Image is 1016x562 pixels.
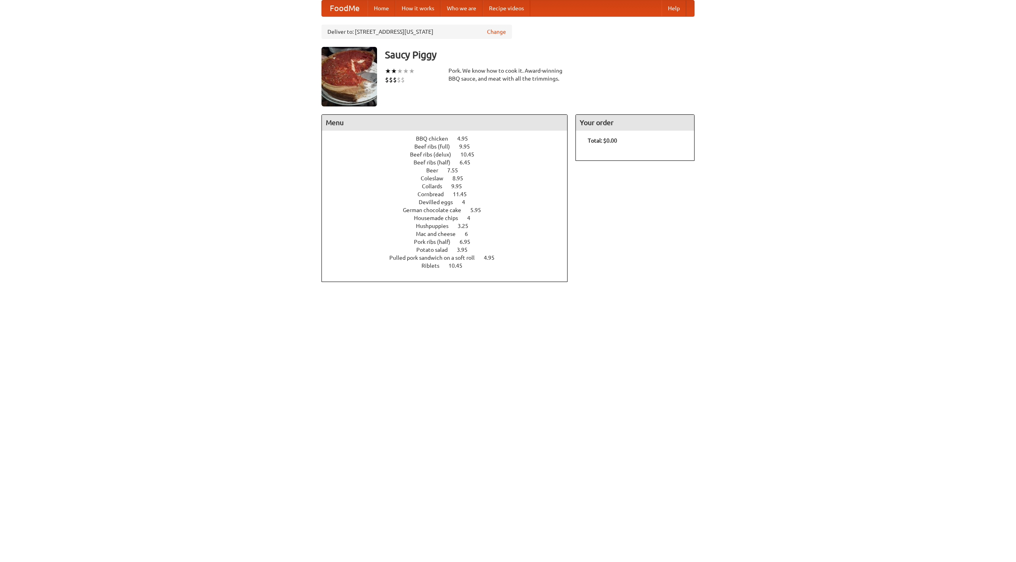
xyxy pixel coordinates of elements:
a: Beer 7.55 [426,167,473,174]
span: Beef ribs (full) [414,143,458,150]
a: Change [487,28,506,36]
a: Help [662,0,686,16]
span: Beef ribs (half) [414,159,458,166]
span: Beef ribs (delux) [410,151,459,158]
a: Cornbread 11.45 [418,191,481,197]
div: Pork. We know how to cook it. Award-winning BBQ sauce, and meat with all the trimmings. [448,67,568,83]
span: Riblets [421,263,447,269]
span: 11.45 [453,191,475,197]
span: 8.95 [452,175,471,182]
a: Hushpuppies 3.25 [416,223,483,229]
b: Total: $0.00 [588,137,617,144]
a: Who we are [441,0,483,16]
span: 4 [462,199,473,205]
a: Riblets 10.45 [421,263,477,269]
span: 6.95 [460,239,478,245]
span: 4 [467,215,478,221]
a: FoodMe [322,0,368,16]
span: Housemade chips [414,215,466,221]
span: 4.95 [484,255,502,261]
span: Pork ribs (half) [414,239,458,245]
a: Beef ribs (full) 9.95 [414,143,485,150]
li: $ [393,75,397,84]
a: Recipe videos [483,0,530,16]
li: $ [389,75,393,84]
span: 3.25 [458,223,476,229]
li: $ [385,75,389,84]
span: 10.45 [460,151,482,158]
span: 4.95 [457,135,476,142]
li: ★ [409,67,415,75]
a: Pork ribs (half) 6.95 [414,239,485,245]
span: Cornbread [418,191,452,197]
a: Mac and cheese 6 [416,231,483,237]
li: $ [401,75,405,84]
h3: Saucy Piggy [385,47,695,63]
a: German chocolate cake 5.95 [403,207,496,213]
li: ★ [385,67,391,75]
img: angular.jpg [321,47,377,106]
span: 9.95 [451,183,470,189]
span: 7.55 [447,167,466,174]
span: 9.95 [459,143,478,150]
span: Mac and cheese [416,231,464,237]
span: 6 [465,231,476,237]
a: Beef ribs (delux) 10.45 [410,151,489,158]
a: Devilled eggs 4 [419,199,480,205]
span: Coleslaw [421,175,451,182]
a: Housemade chips 4 [414,215,485,221]
li: ★ [397,67,403,75]
span: German chocolate cake [403,207,469,213]
span: Collards [422,183,450,189]
a: Coleslaw 8.95 [421,175,478,182]
span: Beer [426,167,446,174]
span: 5.95 [470,207,489,213]
span: Devilled eggs [419,199,461,205]
span: 3.95 [457,247,475,253]
div: Deliver to: [STREET_ADDRESS][US_STATE] [321,25,512,39]
a: Pulled pork sandwich on a soft roll 4.95 [389,255,509,261]
span: Potato salad [416,247,456,253]
a: How it works [395,0,441,16]
a: Home [368,0,395,16]
h4: Your order [576,115,694,131]
span: 10.45 [448,263,470,269]
span: Pulled pork sandwich on a soft roll [389,255,483,261]
a: Potato salad 3.95 [416,247,482,253]
a: Beef ribs (half) 6.45 [414,159,485,166]
a: BBQ chicken 4.95 [416,135,483,142]
li: ★ [391,67,397,75]
a: Collards 9.95 [422,183,477,189]
span: Hushpuppies [416,223,456,229]
li: $ [397,75,401,84]
h4: Menu [322,115,567,131]
span: BBQ chicken [416,135,456,142]
li: ★ [403,67,409,75]
span: 6.45 [460,159,478,166]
